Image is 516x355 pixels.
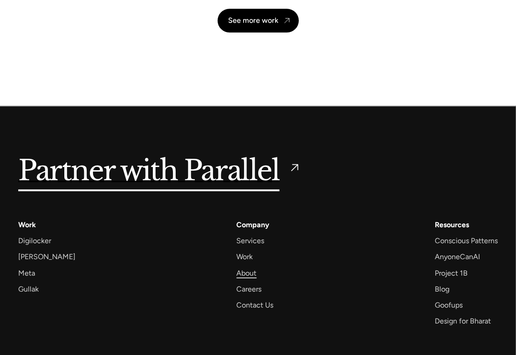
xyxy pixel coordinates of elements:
[18,235,51,247] a: Digilocker
[435,219,469,231] div: Resources
[229,16,279,25] div: See more work
[18,283,39,295] a: Gullak
[435,251,480,263] a: AnyoneCanAI
[237,235,265,247] a: Services
[435,299,463,311] a: Goofups
[237,251,253,263] a: Work
[18,219,36,231] a: Work
[435,267,468,279] a: Project 1B
[435,315,491,327] a: Design for Bharat
[18,251,75,263] a: [PERSON_NAME]
[237,299,274,311] a: Contact Us
[237,219,270,231] a: Company
[18,161,280,182] h5: Partner with Parallel
[435,235,498,247] a: Conscious Patterns
[435,283,449,295] a: Blog
[18,267,35,279] a: Meta
[237,283,262,295] a: Careers
[218,9,299,32] a: See more work
[237,267,257,279] a: About
[18,161,301,182] a: Partner with Parallel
